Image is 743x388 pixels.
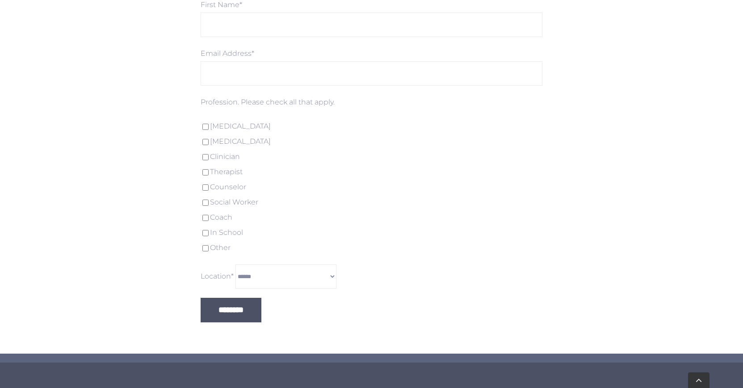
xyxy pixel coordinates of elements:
[201,210,542,225] div: Coach
[201,195,542,210] div: Social Worker
[201,149,542,164] div: Clinician
[201,98,335,106] label: Profession. Please check all that apply.
[201,272,234,280] label: Location*
[201,119,542,134] div: [MEDICAL_DATA]
[201,49,254,58] label: Email Address*
[201,164,542,179] div: Therapist
[201,179,542,195] div: Counselor
[201,134,542,149] div: [MEDICAL_DATA]
[201,0,242,9] label: First Name*
[201,225,542,240] div: In School
[201,240,542,255] div: Other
